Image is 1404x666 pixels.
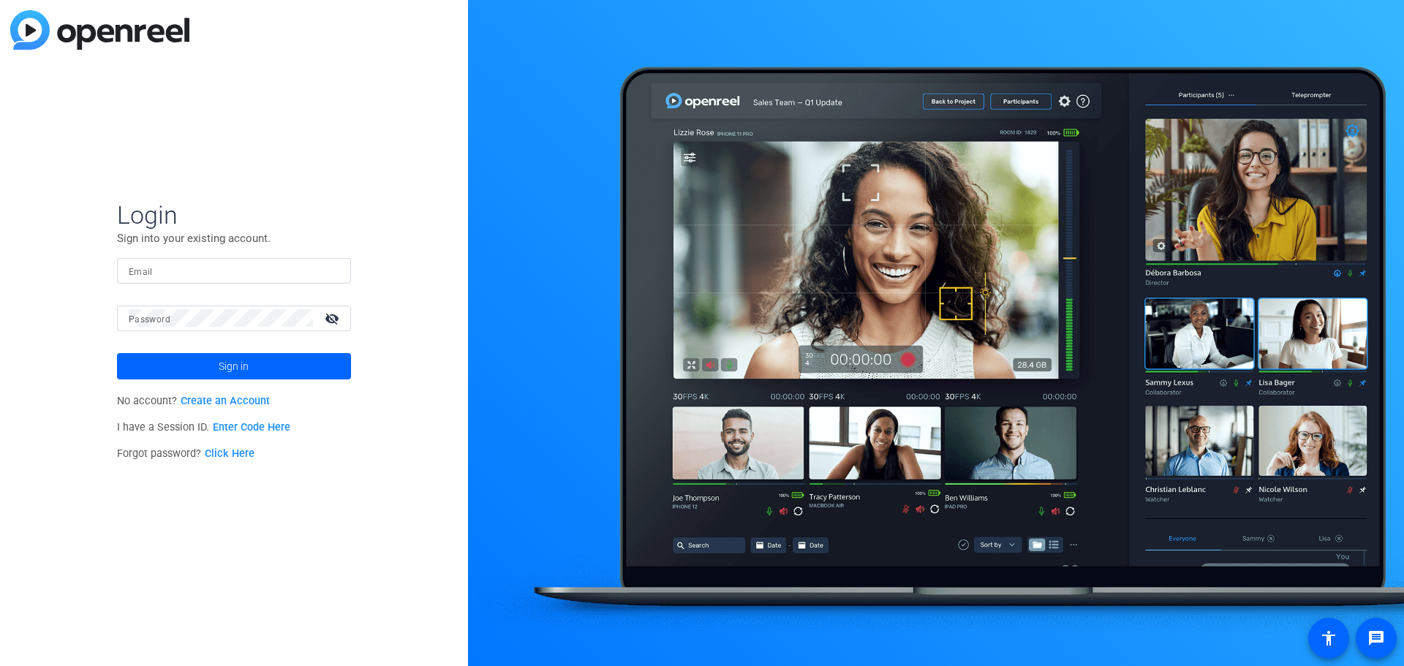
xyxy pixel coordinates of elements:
a: Create an Account [181,395,270,407]
mat-icon: message [1367,629,1385,647]
mat-icon: visibility_off [316,308,351,329]
a: Enter Code Here [213,421,290,434]
img: blue-gradient.svg [10,10,189,50]
span: No account? [117,395,270,407]
span: Forgot password? [117,447,254,460]
span: Sign in [219,348,249,385]
mat-label: Password [129,314,170,325]
p: Sign into your existing account. [117,230,351,246]
a: Click Here [205,447,254,460]
mat-icon: accessibility [1320,629,1337,647]
button: Sign in [117,353,351,379]
span: Login [117,200,351,230]
span: I have a Session ID. [117,421,290,434]
input: Enter Email Address [129,262,339,279]
mat-label: Email [129,267,153,277]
